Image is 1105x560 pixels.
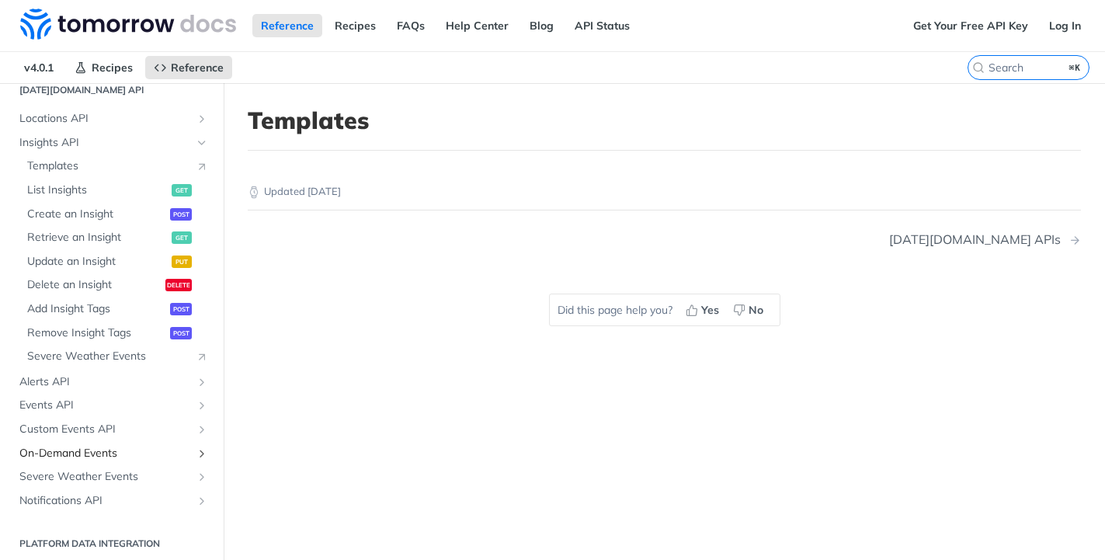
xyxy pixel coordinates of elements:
[27,349,188,364] span: Severe Weather Events
[1065,60,1085,75] kbd: ⌘K
[27,325,166,341] span: Remove Insight Tags
[19,250,212,273] a: Update an Insightput
[170,327,192,339] span: post
[19,322,212,345] a: Remove Insight Tagspost
[905,14,1037,37] a: Get Your Free API Key
[172,231,192,244] span: get
[12,465,212,489] a: Severe Weather EventsShow subpages for Severe Weather Events
[19,398,192,413] span: Events API
[566,14,638,37] a: API Status
[437,14,517,37] a: Help Center
[728,298,772,322] button: No
[12,107,212,130] a: Locations APIShow subpages for Locations API
[749,302,763,318] span: No
[680,298,728,322] button: Yes
[252,14,322,37] a: Reference
[19,135,192,151] span: Insights API
[196,160,208,172] i: Link
[19,179,212,202] a: List Insightsget
[889,232,1081,247] a: Next Page: Tomorrow.io APIs
[19,203,212,226] a: Create an Insightpost
[12,418,212,441] a: Custom Events APIShow subpages for Custom Events API
[326,14,384,37] a: Recipes
[20,9,236,40] img: Tomorrow.io Weather API Docs
[12,394,212,417] a: Events APIShow subpages for Events API
[521,14,562,37] a: Blog
[196,399,208,412] button: Show subpages for Events API
[248,184,1081,200] p: Updated [DATE]
[196,447,208,460] button: Show subpages for On-Demand Events
[27,301,166,317] span: Add Insight Tags
[16,56,62,79] span: v4.0.1
[19,345,212,368] a: Severe Weather EventsLink
[1041,14,1089,37] a: Log In
[27,158,188,174] span: Templates
[248,106,1081,134] h1: Templates
[27,254,168,270] span: Update an Insight
[27,183,168,198] span: List Insights
[196,350,208,363] i: Link
[701,302,719,318] span: Yes
[12,370,212,394] a: Alerts APIShow subpages for Alerts API
[196,423,208,436] button: Show subpages for Custom Events API
[12,442,212,465] a: On-Demand EventsShow subpages for On-Demand Events
[196,376,208,388] button: Show subpages for Alerts API
[171,61,224,75] span: Reference
[92,61,133,75] span: Recipes
[12,537,212,551] h2: Platform DATA integration
[19,469,192,485] span: Severe Weather Events
[19,155,212,178] a: TemplatesLink
[388,14,433,37] a: FAQs
[27,277,162,293] span: Delete an Insight
[889,232,1069,247] div: [DATE][DOMAIN_NAME] APIs
[196,113,208,125] button: Show subpages for Locations API
[172,256,192,268] span: put
[196,137,208,149] button: Hide subpages for Insights API
[66,56,141,79] a: Recipes
[170,208,192,221] span: post
[145,56,232,79] a: Reference
[196,471,208,483] button: Show subpages for Severe Weather Events
[170,303,192,315] span: post
[12,489,212,513] a: Notifications APIShow subpages for Notifications API
[19,374,192,390] span: Alerts API
[248,217,1081,263] nav: Pagination Controls
[19,446,192,461] span: On-Demand Events
[19,273,212,297] a: Delete an Insightdelete
[12,131,212,155] a: Insights APIHide subpages for Insights API
[19,297,212,321] a: Add Insight Tagspost
[27,230,168,245] span: Retrieve an Insight
[165,279,192,291] span: delete
[19,111,192,127] span: Locations API
[972,61,985,74] svg: Search
[27,207,166,222] span: Create an Insight
[19,493,192,509] span: Notifications API
[549,294,780,326] div: Did this page help you?
[172,184,192,197] span: get
[19,422,192,437] span: Custom Events API
[19,226,212,249] a: Retrieve an Insightget
[12,83,212,97] h2: [DATE][DOMAIN_NAME] API
[196,495,208,507] button: Show subpages for Notifications API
